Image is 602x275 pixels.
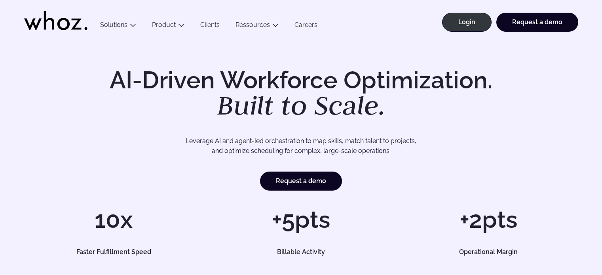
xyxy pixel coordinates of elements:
h5: Faster Fulfillment Speed [33,249,194,255]
button: Ressources [228,21,287,32]
a: Login [442,13,492,32]
a: Request a demo [496,13,578,32]
a: Ressources [235,21,270,29]
h1: +2pts [399,208,578,231]
h5: Billable Activity [220,249,382,255]
a: Careers [287,21,325,32]
h1: 10x [24,208,203,231]
p: Leverage AI and agent-led orchestration to map skills, match talent to projects, and optimize sch... [52,136,551,156]
a: Clients [192,21,228,32]
a: Request a demo [260,172,342,191]
h1: AI-Driven Workforce Optimization. [99,68,504,119]
button: Solutions [92,21,144,32]
a: Product [152,21,176,29]
h5: Operational Margin [408,249,569,255]
button: Product [144,21,192,32]
h1: +5pts [211,208,391,231]
em: Built to Scale. [217,88,386,122]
